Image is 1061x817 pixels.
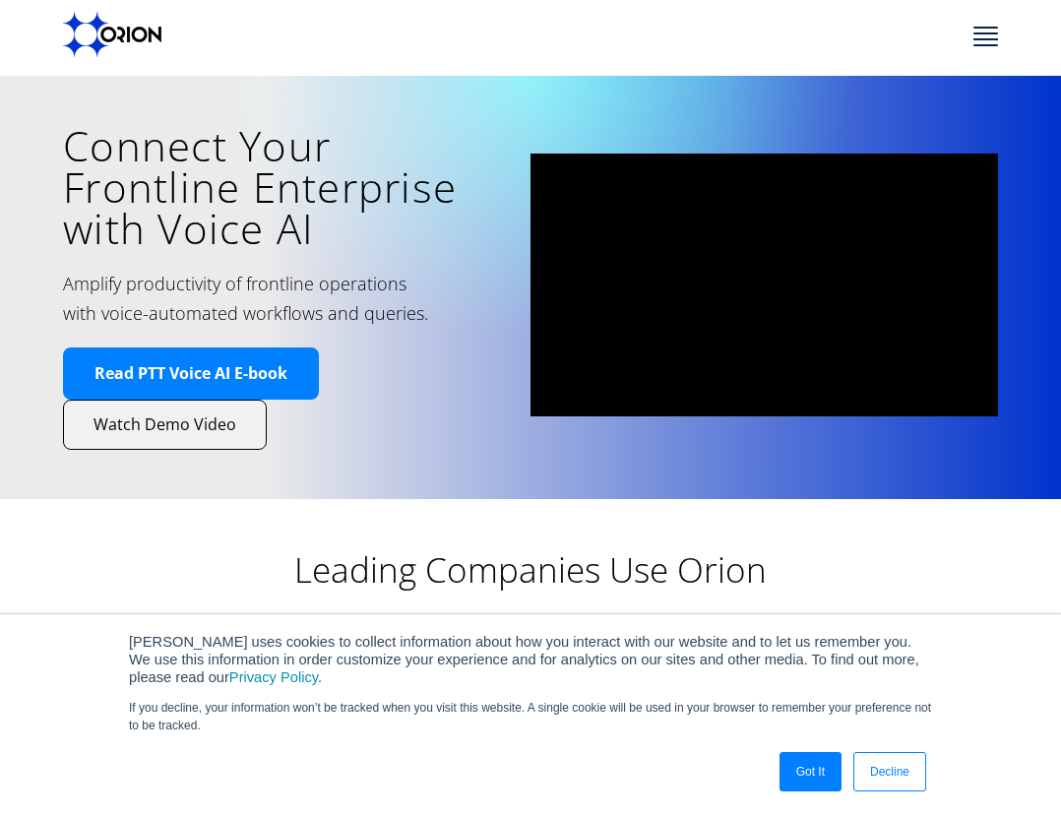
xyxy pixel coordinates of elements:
span: Read PTT Voice AI E-book [94,363,287,384]
a: Read PTT Voice AI E-book [63,347,319,400]
a: Got It [780,752,842,791]
a: Decline [853,752,926,791]
a: Privacy Policy [229,669,318,685]
p: If you decline, your information won’t be tracked when you visit this website. A single cookie wi... [129,699,932,734]
h2: Leading Companies Use Orion [137,548,924,592]
span: Watch Demo Video [94,414,236,435]
img: Orion labs Black logo [63,12,161,57]
iframe: Chat Widget [963,723,1061,817]
iframe: vimeo Video Player [530,154,998,416]
h2: Amplify productivity of frontline operations with voice-automated workflows and queries. [63,269,432,328]
span: [PERSON_NAME] uses cookies to collect information about how you interact with our website and to ... [129,634,919,685]
h1: Connect Your Frontline Enterprise with Voice AI [63,125,501,249]
a: Watch Demo Video [64,401,266,449]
